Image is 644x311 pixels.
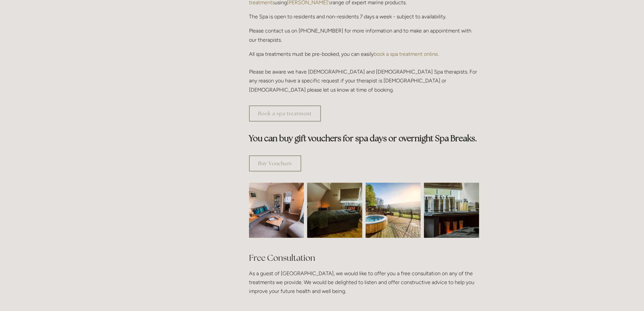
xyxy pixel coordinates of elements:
[249,50,479,94] p: All spa treatments must be pre-booked, you can easily . Please be aware we have [DEMOGRAPHIC_DATA...
[249,26,479,44] p: Please contact us on [PHONE_NUMBER] for more information and to make an appointment with our ther...
[235,183,318,238] img: Waiting room, spa room, Losehill House Hotel and Spa
[249,269,479,296] p: As a guest of [GEOGRAPHIC_DATA], we would like to offer you a free consultation on any of the tre...
[374,51,438,57] a: book a spa treatment online
[249,155,301,171] a: Buy Vouchers
[249,105,321,122] a: Book a spa treatment
[249,12,479,21] p: The Spa is open to residents and non-residents 7 days a week - subject to availability.
[365,183,421,238] img: Outdoor jacuzzi with a view of the Peak District, Losehill House Hotel and Spa
[293,183,376,238] img: Spa room, Losehill House Hotel and Spa
[249,133,477,144] strong: You can buy gift vouchers for spa days or overnight Spa Breaks.
[410,183,493,238] img: Body creams in the spa room, Losehill House Hotel and Spa
[249,252,479,264] h2: Free Consultation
